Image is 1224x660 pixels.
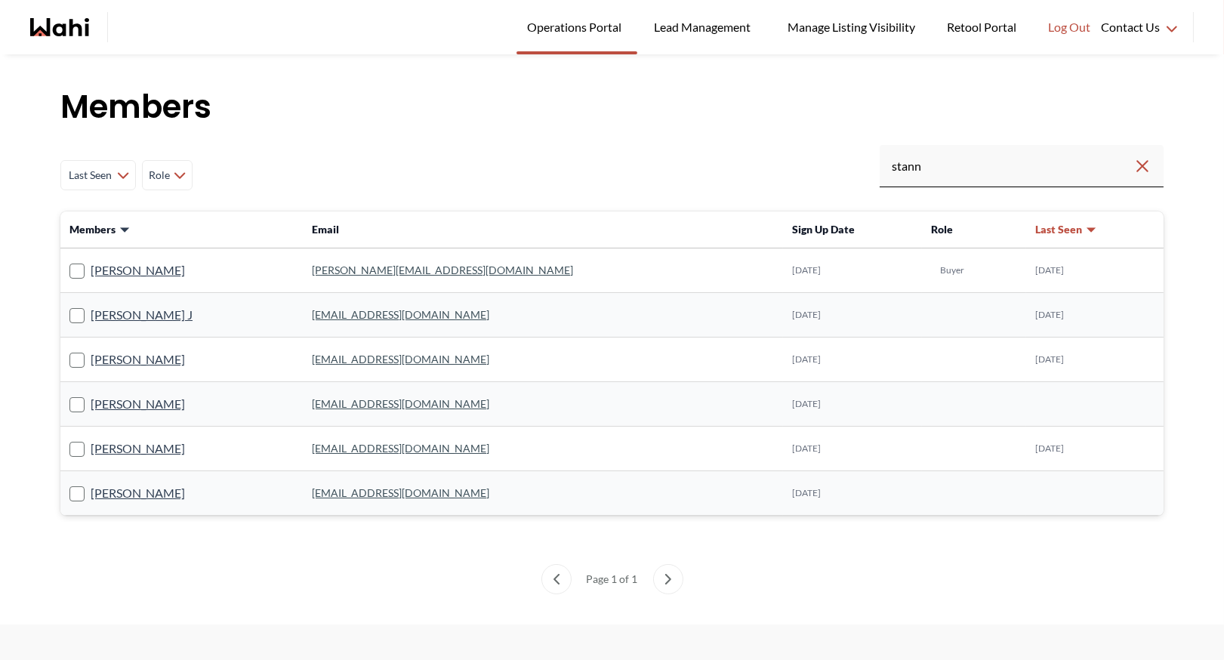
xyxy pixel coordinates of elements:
span: Operations Portal [527,17,627,37]
a: [EMAIL_ADDRESS][DOMAIN_NAME] [312,397,489,410]
a: [EMAIL_ADDRESS][DOMAIN_NAME] [312,486,489,499]
input: Search input [892,153,1133,180]
span: Last Seen [67,162,114,189]
td: [DATE] [1026,293,1164,338]
td: [DATE] [783,471,922,516]
span: Role [931,223,953,236]
a: [PERSON_NAME] [91,350,185,369]
span: Members [69,222,116,237]
td: [DATE] [783,248,922,293]
td: [DATE] [783,382,922,427]
a: [PERSON_NAME] [91,439,185,458]
span: Buyer [940,264,964,276]
span: Manage Listing Visibility [783,17,920,37]
td: [DATE] [783,338,922,382]
button: previous page [541,564,572,594]
a: [PERSON_NAME] [91,394,185,414]
a: [PERSON_NAME] [91,261,185,280]
a: [PERSON_NAME] J [91,305,193,325]
td: [DATE] [783,293,922,338]
span: Sign Up Date [792,223,855,236]
h1: Members [60,85,1164,130]
span: Lead Management [654,17,756,37]
button: Clear search [1133,153,1152,180]
a: [EMAIL_ADDRESS][DOMAIN_NAME] [312,442,489,455]
a: [EMAIL_ADDRESS][DOMAIN_NAME] [312,353,489,365]
nav: Members List pagination [60,564,1164,594]
td: [DATE] [1026,338,1164,382]
span: Retool Portal [947,17,1021,37]
td: [DATE] [783,427,922,471]
a: [PERSON_NAME][EMAIL_ADDRESS][DOMAIN_NAME] [312,264,573,276]
td: [DATE] [1026,248,1164,293]
span: Last Seen [1035,222,1082,237]
td: [DATE] [1026,427,1164,471]
a: [EMAIL_ADDRESS][DOMAIN_NAME] [312,308,489,321]
button: next page [653,564,683,594]
div: Page 1 of 1 [581,564,644,594]
button: Members [69,222,131,237]
a: Wahi homepage [30,18,89,36]
button: Last Seen [1035,222,1097,237]
span: Log Out [1048,17,1090,37]
span: Email [312,223,339,236]
span: Role [149,162,171,189]
a: [PERSON_NAME] [91,483,185,503]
